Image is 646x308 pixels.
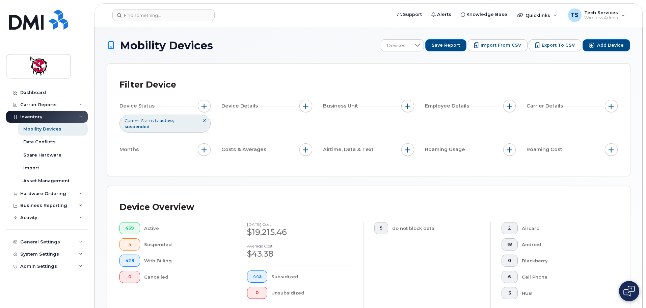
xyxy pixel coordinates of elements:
[125,274,134,280] span: 0
[502,271,518,283] button: 6
[247,287,267,299] button: 0
[374,222,388,234] button: 5
[119,222,140,234] button: 439
[502,238,518,251] button: 18
[125,118,154,123] span: Current Status
[522,238,607,251] div: Android
[247,227,352,238] div: $19,215.46
[507,258,512,263] span: 0
[119,238,140,251] button: 4
[583,39,630,51] button: Add Device
[323,102,360,110] span: Business Unit
[522,271,607,283] div: Cell Phone
[392,222,480,234] div: do not block data
[623,286,635,297] img: Open chat
[119,146,141,153] span: Months
[119,102,157,110] span: Device Status
[425,102,471,110] span: Employee Details
[144,222,225,234] div: Active
[522,255,607,267] div: Blackberry
[380,226,382,231] span: 5
[507,274,512,280] span: 6
[527,146,564,153] span: Roaming Cost
[253,274,262,279] span: 443
[247,270,267,283] button: 443
[144,255,225,267] div: With Billing
[425,146,467,153] span: Roaming Usage
[502,255,518,267] button: 0
[507,242,512,247] span: 18
[507,290,512,296] span: 3
[507,226,512,231] span: 2
[221,102,260,110] span: Device Details
[502,222,518,234] button: 2
[522,287,607,299] div: HUB
[527,102,565,110] span: Carrier Details
[119,271,140,283] button: 0
[144,271,225,283] div: Cancelled
[125,258,134,263] span: 429
[597,42,624,48] span: Add Device
[221,146,268,153] span: Costs & Averages
[529,39,581,51] button: Export to CSV
[155,118,158,123] span: is
[481,42,521,48] span: Import from CSV
[159,118,174,123] span: active
[381,40,411,52] span: Devices
[120,40,213,51] span: Mobility Devices
[468,39,528,51] button: Import from CSV
[144,238,225,251] div: Suspended
[119,76,176,94] div: Filter Device
[125,226,134,231] span: 439
[125,242,134,247] span: 4
[253,290,262,295] span: 0
[323,146,376,153] span: Airtime, Data & Text
[522,222,607,234] div: Aircard
[119,255,140,267] button: 429
[271,270,353,283] div: Subsidized
[271,287,353,299] div: Unsubsidized
[247,248,352,260] div: $43.38
[502,287,518,299] button: 3
[432,42,460,48] span: Save Report
[247,222,352,227] h4: [DATE] cost
[119,198,194,216] div: Device Overview
[425,39,466,51] button: Save Report
[542,42,575,48] span: Export to CSV
[247,244,352,248] h4: Average cost
[125,124,150,129] span: suspended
